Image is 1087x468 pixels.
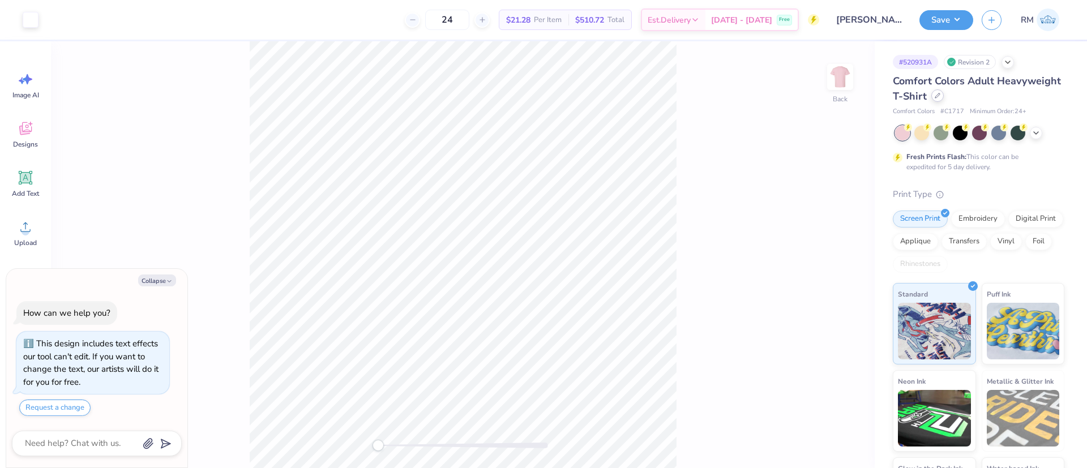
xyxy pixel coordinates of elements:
[779,16,790,24] span: Free
[940,107,964,117] span: # C1717
[970,107,1026,117] span: Minimum Order: 24 +
[893,107,935,117] span: Comfort Colors
[12,189,39,198] span: Add Text
[1025,233,1052,250] div: Foil
[893,233,938,250] div: Applique
[833,94,848,104] div: Back
[23,338,159,388] div: This design includes text effects our tool can't edit. If you want to change the text, our artist...
[906,152,966,161] strong: Fresh Prints Flash:
[906,152,1046,172] div: This color can be expedited for 5 day delivery.
[987,288,1011,300] span: Puff Ink
[898,390,971,446] img: Neon Ink
[19,400,91,416] button: Request a change
[893,256,948,273] div: Rhinestones
[12,91,39,100] span: Image AI
[987,390,1060,446] img: Metallic & Glitter Ink
[648,14,691,26] span: Est. Delivery
[373,440,384,451] div: Accessibility label
[898,288,928,300] span: Standard
[987,303,1060,359] img: Puff Ink
[893,55,938,69] div: # 520931A
[829,66,851,88] img: Back
[1016,8,1064,31] a: RM
[944,55,996,69] div: Revision 2
[898,375,926,387] span: Neon Ink
[942,233,987,250] div: Transfers
[534,14,562,26] span: Per Item
[13,140,38,149] span: Designs
[893,211,948,227] div: Screen Print
[1021,14,1034,27] span: RM
[898,303,971,359] img: Standard
[1037,8,1059,31] img: Roberta Manuel
[506,14,530,26] span: $21.28
[607,14,624,26] span: Total
[711,14,772,26] span: [DATE] - [DATE]
[987,375,1054,387] span: Metallic & Glitter Ink
[990,233,1022,250] div: Vinyl
[425,10,469,30] input: – –
[828,8,911,31] input: Untitled Design
[919,10,973,30] button: Save
[14,238,37,247] span: Upload
[893,74,1061,103] span: Comfort Colors Adult Heavyweight T-Shirt
[138,274,176,286] button: Collapse
[1008,211,1063,227] div: Digital Print
[575,14,604,26] span: $510.72
[893,188,1064,201] div: Print Type
[951,211,1005,227] div: Embroidery
[23,307,110,319] div: How can we help you?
